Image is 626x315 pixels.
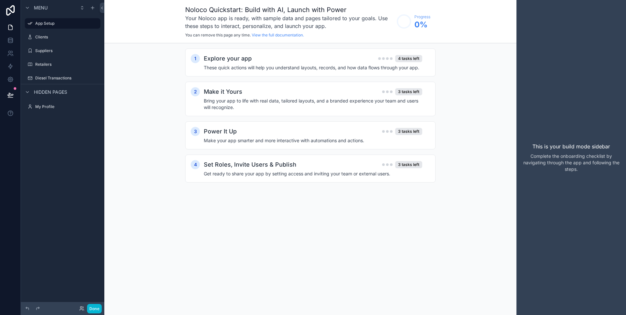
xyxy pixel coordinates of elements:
[532,143,610,150] p: This is your build mode sidebar
[35,62,99,67] label: Retailers
[252,33,304,37] a: View the full documentation.
[185,14,394,30] h3: Your Noloco app is ready, with sample data and pages tailored to your goals. Use these steps to i...
[87,304,102,313] button: Done
[25,46,100,56] a: Suppliers
[522,153,621,172] p: Complete the onboarding checklist by navigating through the app and following the steps.
[25,59,100,70] a: Retailers
[35,34,99,40] label: Clients
[25,32,100,42] a: Clients
[185,5,394,14] h1: Noloco Quickstart: Build with AI, Launch with Power
[25,73,100,83] a: Diesel Transactions
[35,75,99,81] label: Diesel Transactions
[35,104,99,109] label: My Profile
[34,5,48,11] span: Menu
[414,14,430,20] span: Progress
[25,102,100,112] a: My Profile
[35,48,99,53] label: Suppliers
[35,21,97,26] label: App Setup
[414,20,430,30] span: 0 %
[25,18,100,29] a: App Setup
[34,89,67,95] span: Hidden pages
[185,33,251,37] span: You can remove this page any time.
